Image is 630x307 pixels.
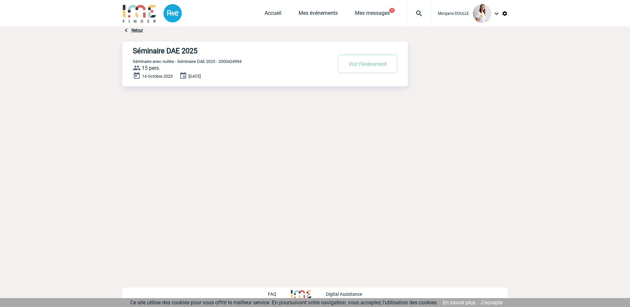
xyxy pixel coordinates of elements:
a: Mes messages [355,10,390,19]
span: 14 Octobre 2025 [142,74,173,79]
p: FAQ [268,292,276,297]
span: 15 pers. [142,65,160,71]
a: Mes événements [299,10,338,19]
a: En savoir plus [443,299,475,306]
img: IME-Finder [122,4,157,23]
span: Ce site utilise des cookies pour vous offrir le meilleur service. En poursuivant votre navigation... [130,299,438,306]
span: [DATE] [188,74,201,79]
button: 1 [389,8,395,13]
button: Voir l'événement [338,55,397,73]
a: Retour [131,28,143,33]
img: 130205-0.jpg [473,4,491,23]
p: Digital Assistance [326,292,362,297]
a: Accueil [265,10,281,19]
img: http://www.idealmeetingsevents.fr/ [291,290,311,298]
span: Morgane DOULLE [438,11,469,16]
a: J'accepte [480,299,502,306]
span: Séminaire avec nuitée - Séminaire DAE 2025 - 2000424994 [133,59,242,64]
h4: Séminaire DAE 2025 [133,47,312,55]
a: FAQ [268,291,291,297]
